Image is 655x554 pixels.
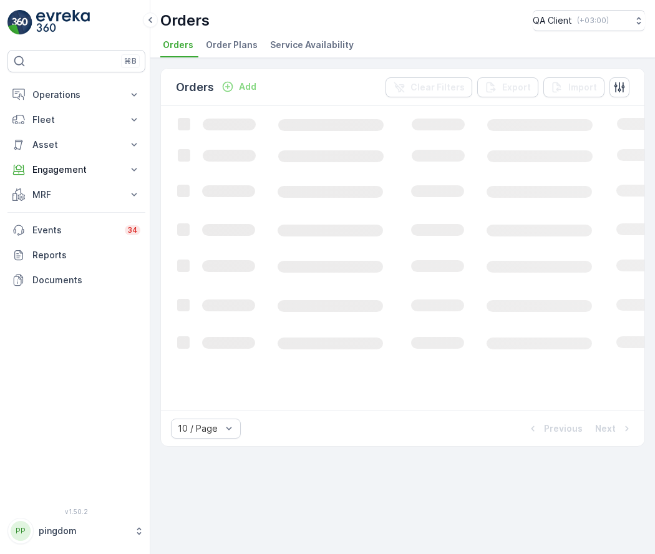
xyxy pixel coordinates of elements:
button: MRF [7,182,145,207]
a: Events34 [7,218,145,243]
button: Import [543,77,604,97]
p: Orders [160,11,210,31]
p: Events [32,224,117,236]
p: Export [502,81,531,94]
button: QA Client(+03:00) [533,10,645,31]
p: ( +03:00 ) [577,16,609,26]
p: Fleet [32,114,120,126]
img: logo [7,10,32,35]
p: Reports [32,249,140,261]
p: Clear Filters [410,81,465,94]
p: 34 [127,225,138,235]
p: Previous [544,422,583,435]
button: Asset [7,132,145,157]
p: Operations [32,89,120,101]
button: Previous [525,421,584,436]
div: PP [11,521,31,541]
a: Documents [7,268,145,293]
p: Add [239,80,256,93]
button: Engagement [7,157,145,182]
p: Asset [32,138,120,151]
p: ⌘B [124,56,137,66]
button: Clear Filters [386,77,472,97]
button: Export [477,77,538,97]
a: Reports [7,243,145,268]
p: QA Client [533,14,572,27]
p: Documents [32,274,140,286]
p: MRF [32,188,120,201]
p: Orders [176,79,214,96]
button: PPpingdom [7,518,145,544]
span: v 1.50.2 [7,508,145,515]
img: logo_light-DOdMpM7g.png [36,10,90,35]
span: Orders [163,39,193,51]
span: Service Availability [270,39,354,51]
p: Next [595,422,616,435]
p: Engagement [32,163,120,176]
span: Order Plans [206,39,258,51]
p: pingdom [39,525,128,537]
button: Next [594,421,634,436]
button: Operations [7,82,145,107]
p: Import [568,81,597,94]
button: Fleet [7,107,145,132]
button: Add [216,79,261,94]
